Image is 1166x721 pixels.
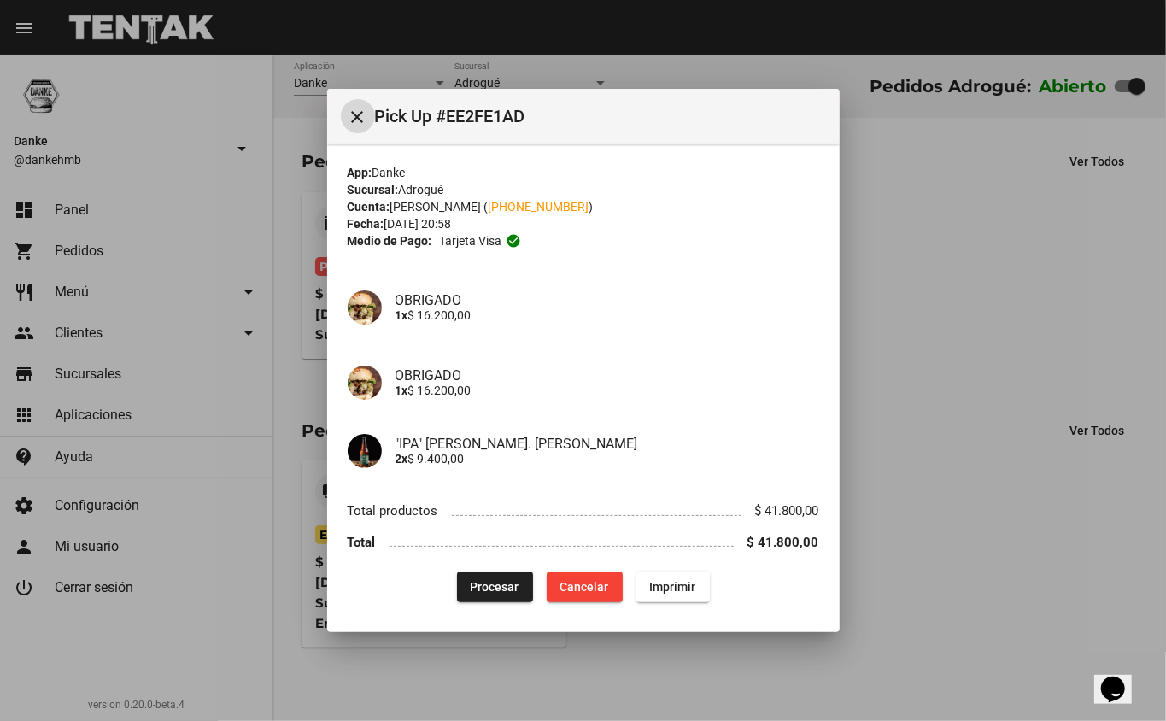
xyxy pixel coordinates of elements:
button: Imprimir [636,572,710,602]
strong: Fecha: [348,217,384,231]
mat-icon: Cerrar [348,107,368,127]
span: Procesar [471,580,519,594]
div: [DATE] 20:58 [348,215,819,232]
img: fb8a347f-a804-4c5d-92cb-3767b5dc763e.png [348,434,382,468]
button: Cerrar [341,99,375,133]
h4: OBRIGADO [396,367,819,384]
li: Total productos $ 41.800,00 [348,495,819,527]
b: 1x [396,384,408,397]
mat-icon: check_circle [506,233,521,249]
button: Cancelar [547,572,623,602]
span: Cancelar [560,580,609,594]
b: 2x [396,452,408,466]
a: [PHONE_NUMBER] [489,200,589,214]
p: $ 16.200,00 [396,384,819,397]
strong: Cuenta: [348,200,390,214]
img: 8cbb25fc-9da9-49be-b43f-6597d24bf9c4.png [348,290,382,325]
span: Pick Up #EE2FE1AD [375,103,826,130]
p: $ 16.200,00 [396,308,819,322]
div: [PERSON_NAME] ( ) [348,198,819,215]
strong: Sucursal: [348,183,399,196]
h4: "IPA" [PERSON_NAME]. [PERSON_NAME] [396,436,819,452]
b: 1x [396,308,408,322]
span: Imprimir [650,580,696,594]
p: $ 9.400,00 [396,452,819,466]
span: Tarjeta visa [439,232,501,249]
h4: OBRIGADO [396,292,819,308]
button: Procesar [457,572,533,602]
div: Danke [348,164,819,181]
div: Adrogué [348,181,819,198]
strong: App: [348,166,372,179]
strong: Medio de Pago: [348,232,432,249]
iframe: chat widget [1094,653,1149,704]
li: Total $ 41.800,00 [348,526,819,558]
img: 8cbb25fc-9da9-49be-b43f-6597d24bf9c4.png [348,366,382,400]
